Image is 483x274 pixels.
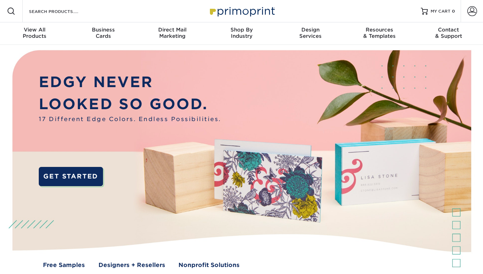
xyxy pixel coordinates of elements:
span: Business [69,27,138,33]
a: Free Samples [43,261,85,269]
a: Resources& Templates [345,22,414,45]
div: Industry [207,27,276,39]
a: Contact& Support [414,22,483,45]
p: EDGY NEVER [39,71,221,93]
a: BusinessCards [69,22,138,45]
div: & Support [414,27,483,39]
a: Nonprofit Solutions [178,261,240,269]
div: & Templates [345,27,414,39]
a: Designers + Resellers [98,261,165,269]
img: Primoprint [207,3,277,19]
div: Marketing [138,27,207,39]
a: DesignServices [276,22,345,45]
span: Shop By [207,27,276,33]
span: 17 Different Edge Colors. Endless Possibilities. [39,115,221,124]
p: LOOKED SO GOOD. [39,93,221,115]
span: 0 [452,9,455,14]
a: GET STARTED [39,167,103,186]
span: Direct Mail [138,27,207,33]
span: MY CART [431,8,451,14]
a: Direct MailMarketing [138,22,207,45]
div: Cards [69,27,138,39]
input: SEARCH PRODUCTS..... [28,7,96,15]
span: Contact [414,27,483,33]
div: Services [276,27,345,39]
span: Design [276,27,345,33]
a: Shop ByIndustry [207,22,276,45]
span: Resources [345,27,414,33]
